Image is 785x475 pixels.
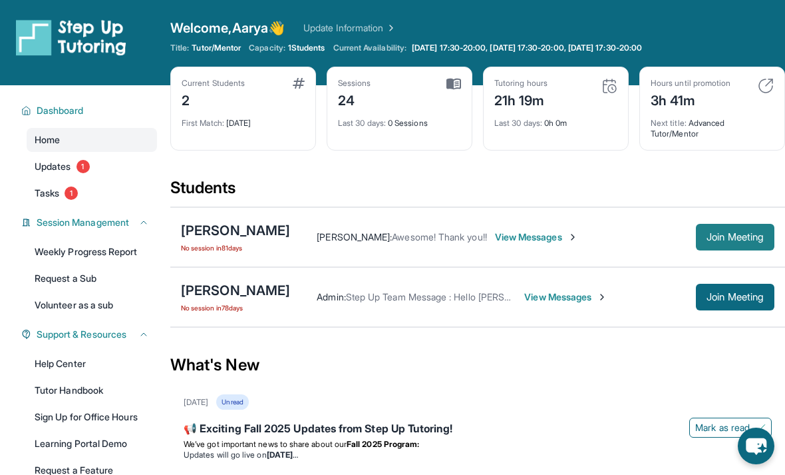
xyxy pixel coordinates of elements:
div: 0 Sessions [338,110,461,129]
div: 2 [182,89,245,110]
span: Dashboard [37,104,84,117]
strong: [DATE] [267,450,298,460]
div: Unread [216,394,248,410]
a: Request a Sub [27,266,157,290]
span: Tasks [35,187,59,200]
div: Advanced Tutor/Mentor [651,110,774,139]
img: logo [16,19,126,56]
span: Welcome, Aarya 👋 [170,19,285,37]
span: First Match : [182,118,224,128]
span: Join Meeting [706,233,764,241]
a: [DATE] 17:30-20:00, [DATE] 17:30-20:00, [DATE] 17:30-20:00 [409,43,645,53]
a: Volunteer as a sub [27,293,157,317]
div: What's New [170,336,785,394]
img: Chevron Right [383,21,396,35]
span: View Messages [524,290,607,304]
button: Session Management [31,216,149,229]
span: Admin : [317,291,345,302]
button: Mark as read [689,418,772,438]
img: card [293,78,305,89]
span: Awesome! Thank you!! [392,231,486,242]
img: Chevron-Right [597,292,607,302]
button: chat-button [738,428,774,464]
div: 21h 19m [494,89,548,110]
a: Sign Up for Office Hours [27,405,157,429]
span: Support & Resources [37,328,126,341]
div: Tutoring hours [494,78,548,89]
span: Tutor/Mentor [192,43,241,53]
img: card [446,78,461,90]
button: Join Meeting [696,284,774,310]
span: 1 [77,160,90,173]
span: No session in 78 days [181,302,290,313]
span: Capacity: [249,43,285,53]
a: Tasks1 [27,181,157,205]
div: 24 [338,89,371,110]
div: Sessions [338,78,371,89]
div: 📢 Exciting Fall 2025 Updates from Step Up Tutoring! [184,420,772,439]
span: Mark as read [695,421,750,434]
span: Last 30 days : [494,118,542,128]
span: Next title : [651,118,687,128]
div: [PERSON_NAME] [181,221,290,240]
div: 0h 0m [494,110,617,129]
span: Last 30 days : [338,118,386,128]
a: Home [27,128,157,152]
a: Update Information [303,21,396,35]
span: Updates [35,160,71,173]
a: Weekly Progress Report [27,240,157,264]
div: Current Students [182,78,245,89]
span: Session Management [37,216,129,229]
span: 1 [65,187,78,200]
span: Join Meeting [706,293,764,301]
span: View Messages [495,231,578,244]
strong: Fall 2025 Program: [347,439,419,449]
a: Help Center [27,352,157,376]
button: Support & Resources [31,328,149,341]
span: Home [35,133,60,147]
div: [DATE] [184,397,208,408]
a: Tutor Handbook [27,378,157,402]
span: No session in 81 days [181,242,290,253]
div: Students [170,177,785,207]
span: [DATE] 17:30-20:00, [DATE] 17:30-20:00, [DATE] 17:30-20:00 [412,43,642,53]
span: 1 Students [288,43,325,53]
span: [PERSON_NAME] : [317,231,392,242]
img: Chevron-Right [567,232,578,242]
div: [PERSON_NAME] [181,281,290,300]
a: Updates1 [27,155,157,179]
button: Dashboard [31,104,149,117]
span: Title: [170,43,189,53]
button: Join Meeting [696,224,774,250]
div: [DATE] [182,110,305,129]
div: 3h 41m [651,89,730,110]
span: We’ve got important news to share about our [184,439,347,449]
img: card [601,78,617,94]
a: Learning Portal Demo [27,432,157,456]
img: card [758,78,774,94]
span: Current Availability: [333,43,406,53]
div: Hours until promotion [651,78,730,89]
img: Mark as read [755,422,766,433]
li: Updates will go live on [184,450,772,460]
